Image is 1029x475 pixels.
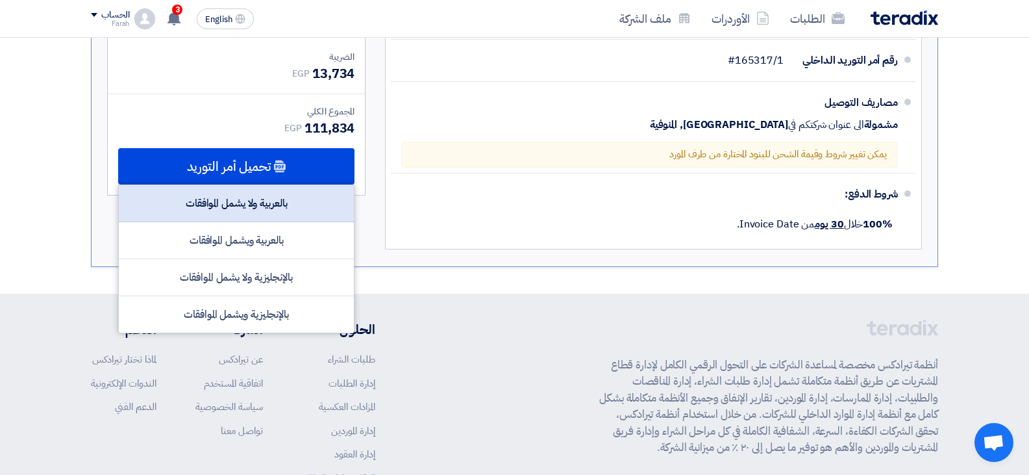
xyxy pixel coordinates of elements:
span: 13,734 [312,64,354,83]
a: لماذا تختار تيرادكس [92,352,156,366]
p: أنظمة تيرادكس مخصصة لمساعدة الشركات على التحول الرقمي الكامل لإدارة قطاع المشتريات عن طريق أنظمة ... [599,357,938,456]
a: إدارة الموردين [331,424,375,438]
a: طلبات الشراء [328,352,375,366]
a: تواصل معنا [221,424,263,438]
span: EGP [292,67,310,81]
a: الطلبات [780,3,855,34]
a: ملف الشركة [609,3,701,34]
div: Open chat [974,423,1013,462]
a: إدارة العقود [334,447,375,461]
a: عن تيرادكس [219,352,263,366]
button: English [197,8,254,29]
div: بالإنجليزية ولا يشمل الموافقات [119,259,354,296]
div: يمكن تغيير شروط وقيمة الشحن للبنود المختارة من طرف المورد [401,142,898,168]
a: المزادات العكسية [319,400,375,414]
a: سياسة الخصوصية [195,400,263,414]
strong: 100% [863,216,893,232]
a: اتفاقية المستخدم [204,376,263,391]
div: شروط الدفع: [412,179,898,210]
div: بالعربية ولا يشمل الموافقات [119,185,354,222]
span: مشمولة [864,118,898,131]
div: Farah [91,20,129,27]
span: خلال من Invoice Date. [737,216,893,232]
img: profile_test.png [134,8,155,29]
li: الحلول [302,320,375,339]
div: بالعربية ويشمل الموافقات [119,222,354,259]
div: مصاريف التوصيل [794,87,898,118]
div: الضريبة [118,50,354,64]
span: English [205,15,232,24]
span: 3 [172,5,182,15]
div: رقم أمر التوريد الداخلي [794,45,898,76]
a: الأوردرات [701,3,780,34]
a: الندوات الإلكترونية [91,376,156,391]
span: 111,834 [304,118,354,138]
span: تحميل أمر التوريد [187,160,271,172]
span: [GEOGRAPHIC_DATA], المنوفية [650,118,788,131]
span: EGP [284,122,302,135]
div: بالإنجليزية ويشمل الموافقات [119,296,354,333]
span: #165317/1 [728,54,784,67]
a: الدعم الفني [115,400,156,414]
u: 30 يوم [815,216,843,232]
div: المجموع الكلي [118,105,354,118]
span: الى عنوان شركتكم في [788,118,863,131]
li: الدعم [91,320,156,339]
img: Teradix logo [871,10,938,25]
a: إدارة الطلبات [329,376,375,391]
div: الحساب [101,10,129,21]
